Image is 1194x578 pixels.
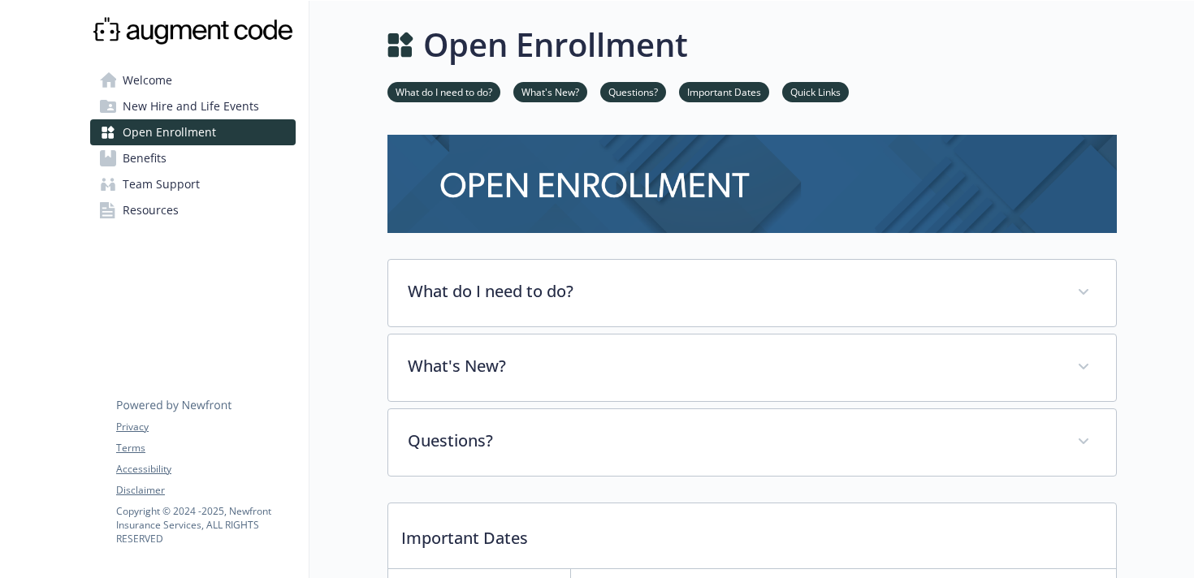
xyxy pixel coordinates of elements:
[116,441,295,455] a: Terms
[90,171,296,197] a: Team Support
[600,84,666,99] a: Questions?
[123,145,167,171] span: Benefits
[116,420,295,434] a: Privacy
[123,171,200,197] span: Team Support
[513,84,587,99] a: What's New?
[123,197,179,223] span: Resources
[90,145,296,171] a: Benefits
[423,20,688,69] h1: Open Enrollment
[90,67,296,93] a: Welcome
[116,483,295,498] a: Disclaimer
[408,354,1058,378] p: What's New?
[90,93,296,119] a: New Hire and Life Events
[387,84,500,99] a: What do I need to do?
[123,67,172,93] span: Welcome
[90,197,296,223] a: Resources
[123,119,216,145] span: Open Enrollment
[123,93,259,119] span: New Hire and Life Events
[90,119,296,145] a: Open Enrollment
[782,84,849,99] a: Quick Links
[388,334,1116,401] div: What's New?
[388,260,1116,326] div: What do I need to do?
[388,503,1116,563] p: Important Dates
[408,429,1058,453] p: Questions?
[679,84,769,99] a: Important Dates
[388,409,1116,476] div: Questions?
[408,279,1058,304] p: What do I need to do?
[116,462,295,477] a: Accessibility
[387,135,1117,233] img: open enrollment page banner
[116,504,295,546] p: Copyright © 2024 - 2025 , Newfront Insurance Services, ALL RIGHTS RESERVED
